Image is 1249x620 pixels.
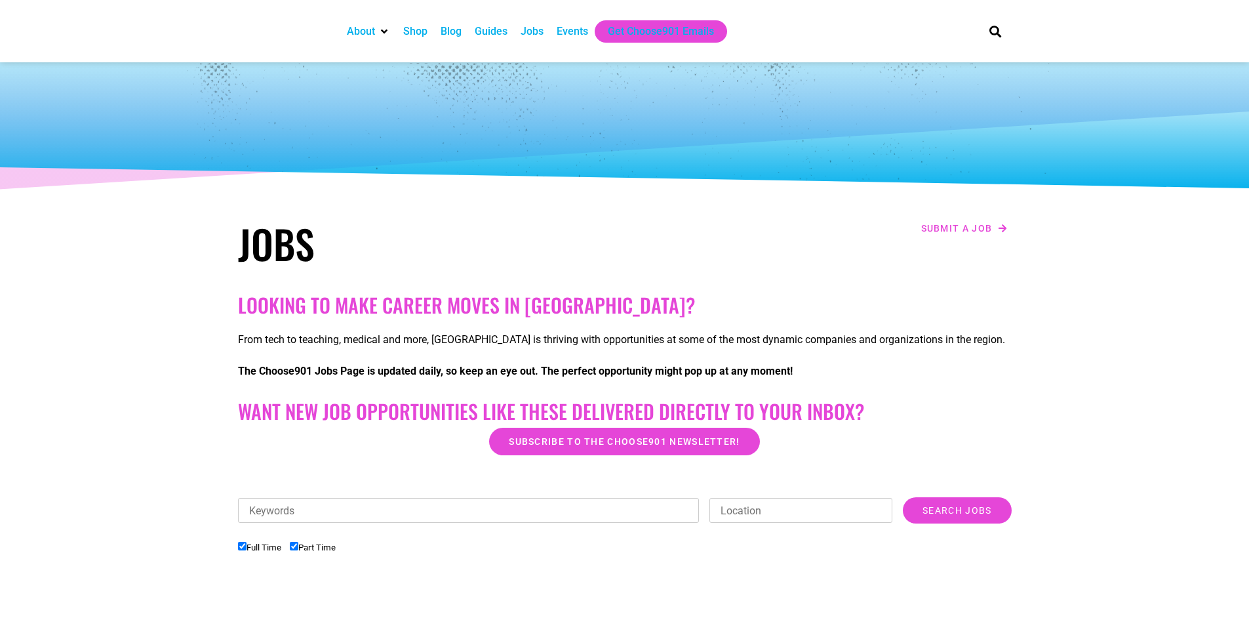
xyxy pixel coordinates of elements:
h1: Jobs [238,220,618,267]
a: Blog [441,24,462,39]
h2: Looking to make career moves in [GEOGRAPHIC_DATA]? [238,293,1012,317]
input: Location [709,498,892,523]
h2: Want New Job Opportunities like these Delivered Directly to your Inbox? [238,400,1012,423]
strong: The Choose901 Jobs Page is updated daily, so keep an eye out. The perfect opportunity might pop u... [238,365,793,377]
input: Full Time [238,542,247,550]
input: Part Time [290,542,298,550]
nav: Main nav [340,20,967,43]
a: Guides [475,24,507,39]
a: About [347,24,375,39]
a: Shop [403,24,427,39]
input: Keywords [238,498,700,523]
div: About [340,20,397,43]
span: Submit a job [921,224,993,233]
input: Search Jobs [903,497,1011,524]
label: Part Time [290,543,336,552]
p: From tech to teaching, medical and more, [GEOGRAPHIC_DATA] is thriving with opportunities at some... [238,332,1012,348]
label: Full Time [238,543,281,552]
a: Subscribe to the Choose901 newsletter! [489,428,759,455]
a: Jobs [521,24,544,39]
div: Search [984,20,1006,42]
a: Submit a job [917,220,1012,237]
a: Events [557,24,588,39]
span: Subscribe to the Choose901 newsletter! [509,437,740,446]
a: Get Choose901 Emails [608,24,714,39]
